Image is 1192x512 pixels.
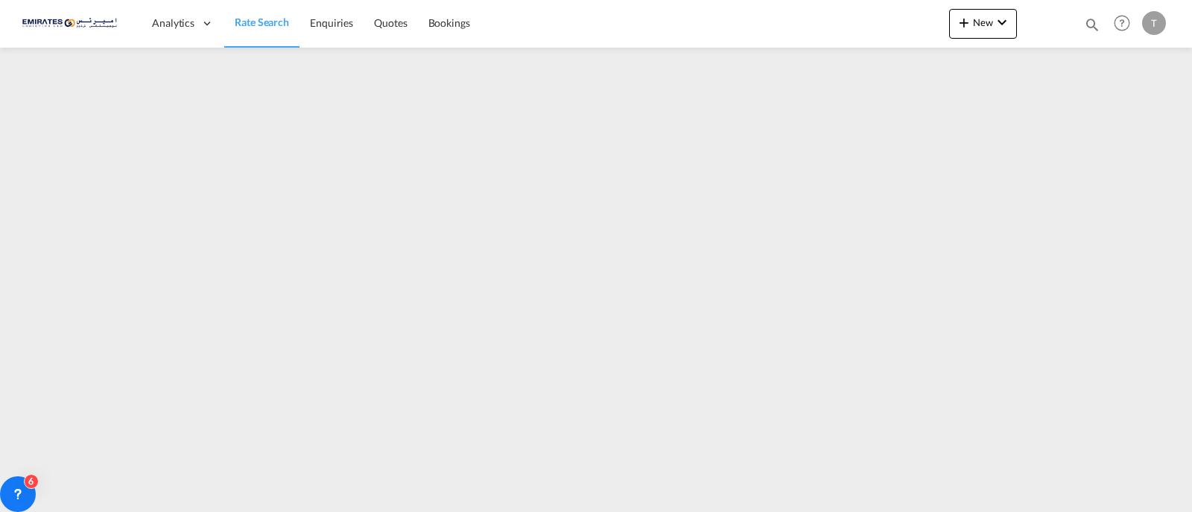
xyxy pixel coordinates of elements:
[949,9,1017,39] button: icon-plus 400-fgNewicon-chevron-down
[22,7,123,40] img: c67187802a5a11ec94275b5db69a26e6.png
[374,16,407,29] span: Quotes
[955,13,973,31] md-icon: icon-plus 400-fg
[993,13,1011,31] md-icon: icon-chevron-down
[1109,10,1135,36] span: Help
[1142,11,1166,35] div: T
[235,16,289,28] span: Rate Search
[428,16,470,29] span: Bookings
[1084,16,1100,39] div: icon-magnify
[1109,10,1142,37] div: Help
[955,16,1011,28] span: New
[1084,16,1100,33] md-icon: icon-magnify
[310,16,353,29] span: Enquiries
[152,16,194,31] span: Analytics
